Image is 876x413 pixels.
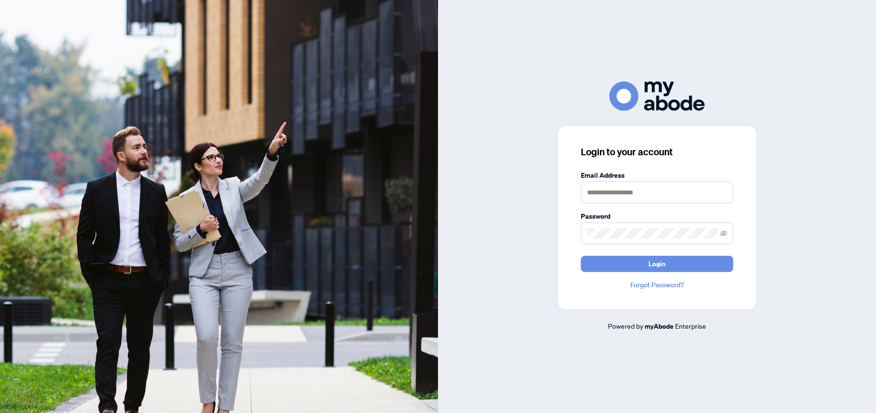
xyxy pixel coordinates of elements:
[720,230,727,237] span: eye-invisible
[581,170,733,181] label: Email Address
[581,256,733,272] button: Login
[608,322,643,330] span: Powered by
[581,145,733,159] h3: Login to your account
[609,81,705,111] img: ma-logo
[648,256,666,272] span: Login
[581,211,733,222] label: Password
[675,322,706,330] span: Enterprise
[645,321,674,332] a: myAbode
[581,280,733,290] a: Forgot Password?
